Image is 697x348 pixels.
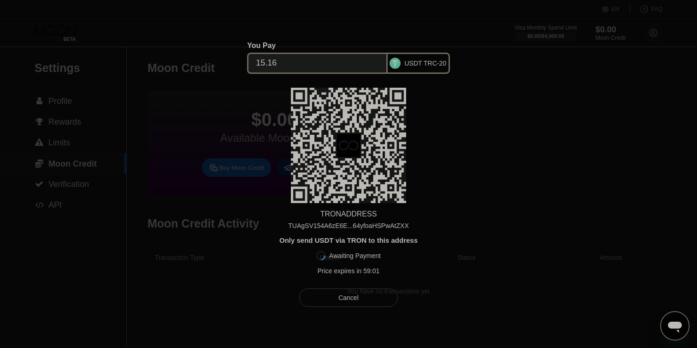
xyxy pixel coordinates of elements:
div: TUAgSV154A6zE6E...64yfoaHSPwAtZXX [288,222,408,229]
div: Only send USDT via TRON to this address [279,236,418,244]
span: 59 : 01 [363,267,379,275]
div: USDT TRC-20 [404,60,446,67]
div: Awaiting Payment [329,252,381,259]
div: Cancel [338,294,359,302]
div: Cancel [299,288,397,307]
div: TRON ADDRESS [320,210,377,218]
iframe: Button to launch messaging window [660,311,690,341]
div: You PayUSDT TRC-20 [248,42,449,74]
div: You Pay [247,42,388,50]
div: TUAgSV154A6zE6E...64yfoaHSPwAtZXX [288,218,408,229]
div: Price expires in [318,267,380,275]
